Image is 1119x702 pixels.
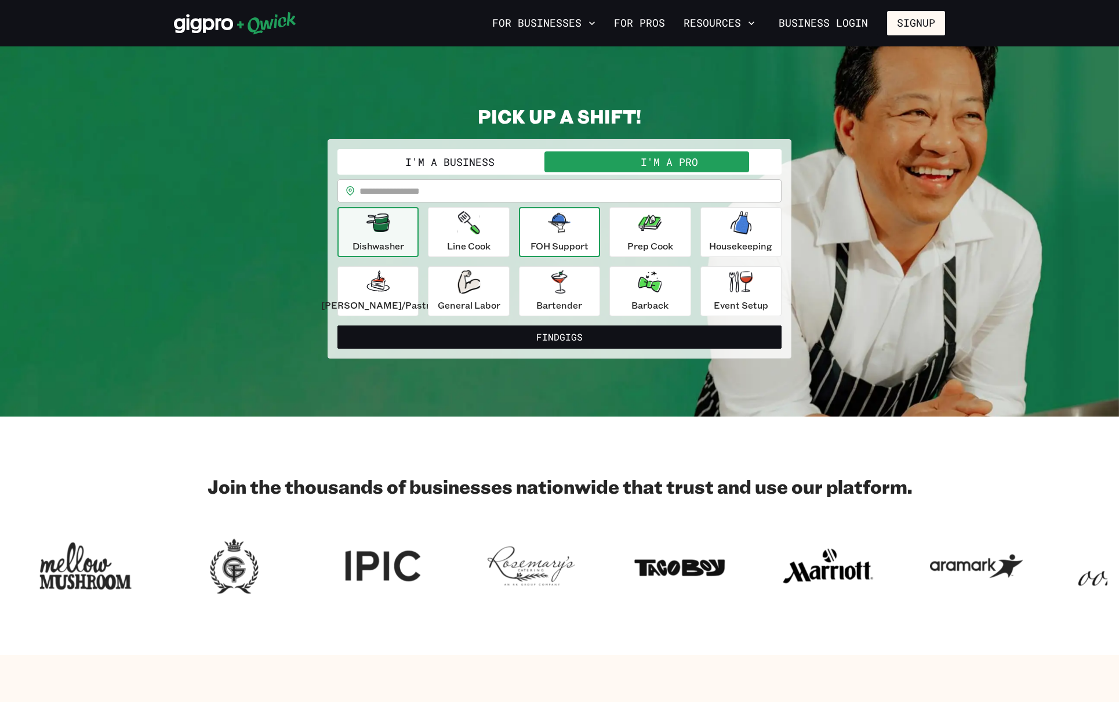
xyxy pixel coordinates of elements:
button: Event Setup [700,266,782,316]
p: Barback [631,298,669,312]
img: Logo for Rosemary's Catering [485,535,577,598]
button: Barback [609,266,691,316]
h2: Join the thousands of businesses nationwide that trust and use our platform. [174,475,945,498]
button: For Businesses [488,13,600,33]
p: Housekeeping [709,239,772,253]
p: Bartender [536,298,582,312]
button: I'm a Business [340,151,559,172]
button: Resources [679,13,760,33]
p: FOH Support [531,239,588,253]
button: Signup [887,11,945,35]
img: Logo for Taco Boy [633,535,726,598]
img: Logo for Marriott [782,535,874,598]
img: Logo for Aramark [930,535,1023,598]
a: Business Login [769,11,878,35]
img: Logo for Mellow Mushroom [39,535,132,598]
p: Event Setup [714,298,768,312]
a: For Pros [609,13,670,33]
p: Dishwasher [353,239,404,253]
p: [PERSON_NAME]/Pastry [321,298,435,312]
button: FOH Support [519,207,600,257]
p: Line Cook [447,239,491,253]
button: Line Cook [428,207,509,257]
button: General Labor [428,266,509,316]
p: Prep Cook [627,239,673,253]
p: General Labor [438,298,500,312]
button: I'm a Pro [559,151,779,172]
h2: PICK UP A SHIFT! [328,104,791,128]
img: Logo for Georgian Terrace [188,535,281,598]
button: Dishwasher [337,207,419,257]
img: Logo for IPIC [336,535,429,598]
button: [PERSON_NAME]/Pastry [337,266,419,316]
button: Prep Cook [609,207,691,257]
button: Bartender [519,266,600,316]
button: FindGigs [337,325,782,349]
button: Housekeeping [700,207,782,257]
